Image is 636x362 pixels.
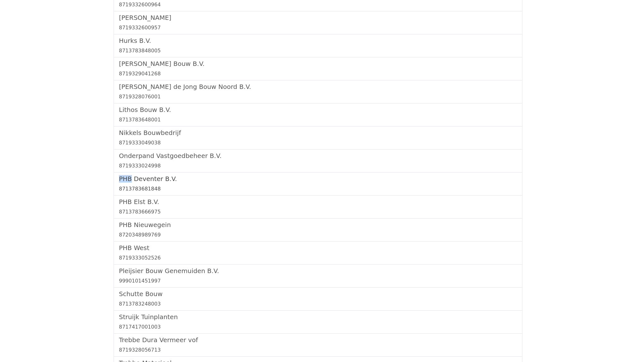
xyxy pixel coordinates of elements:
h5: Nikkels Bouwbedrijf [119,129,517,137]
a: PHB Elst B.V.8713783666975 [119,198,517,216]
h5: Pleijsier Bouw Genemuiden B.V. [119,267,517,275]
a: PHB West8719333052526 [119,244,517,262]
a: Struijk Tuinplanten8717417001003 [119,313,517,331]
a: [PERSON_NAME] Bouw B.V.8719329041268 [119,60,517,78]
div: 8719333024998 [119,162,517,170]
h5: Schutte Bouw [119,290,517,298]
a: Lithos Bouw B.V.8713783648001 [119,106,517,124]
h5: [PERSON_NAME] Bouw B.V. [119,60,517,67]
div: 8717417001003 [119,323,517,331]
a: PHB Deventer B.V.8713783681848 [119,175,517,193]
div: 9990101451997 [119,277,517,285]
div: 8719328076001 [119,93,517,101]
div: 8713783681848 [119,185,517,193]
h5: PHB Elst B.V. [119,198,517,206]
a: Schutte Bouw8713783248003 [119,290,517,308]
h5: [PERSON_NAME] de Jong Bouw Noord B.V. [119,83,517,90]
a: Hurks B.V.8713783848005 [119,37,517,55]
a: Nikkels Bouwbedrijf8719333049038 [119,129,517,147]
div: 8713783648001 [119,116,517,124]
h5: Trebbe Dura Vermeer vof [119,336,517,344]
a: Pleijsier Bouw Genemuiden B.V.9990101451997 [119,267,517,285]
div: 8713783848005 [119,47,517,55]
a: [PERSON_NAME] de Jong Bouw Noord B.V.8719328076001 [119,83,517,101]
h5: PHB Nieuwegein [119,221,517,229]
div: 8713783248003 [119,300,517,308]
a: Trebbe Dura Vermeer vof8719328056713 [119,336,517,354]
div: 8719333052526 [119,254,517,262]
div: 8719329041268 [119,70,517,78]
div: 8719333049038 [119,139,517,147]
div: 8719332600964 [119,1,517,9]
div: 8720348989769 [119,231,517,239]
a: Onderpand Vastgoedbeheer B.V.8719333024998 [119,152,517,170]
a: PHB Nieuwegein8720348989769 [119,221,517,239]
a: [PERSON_NAME]8719332600957 [119,14,517,32]
h5: PHB Deventer B.V. [119,175,517,183]
h5: [PERSON_NAME] [119,14,517,21]
h5: Struijk Tuinplanten [119,313,517,321]
h5: Hurks B.V. [119,37,517,44]
h5: Onderpand Vastgoedbeheer B.V. [119,152,517,160]
div: 8719332600957 [119,24,517,32]
div: 8713783666975 [119,208,517,216]
h5: Lithos Bouw B.V. [119,106,517,114]
h5: PHB West [119,244,517,252]
div: 8719328056713 [119,346,517,354]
